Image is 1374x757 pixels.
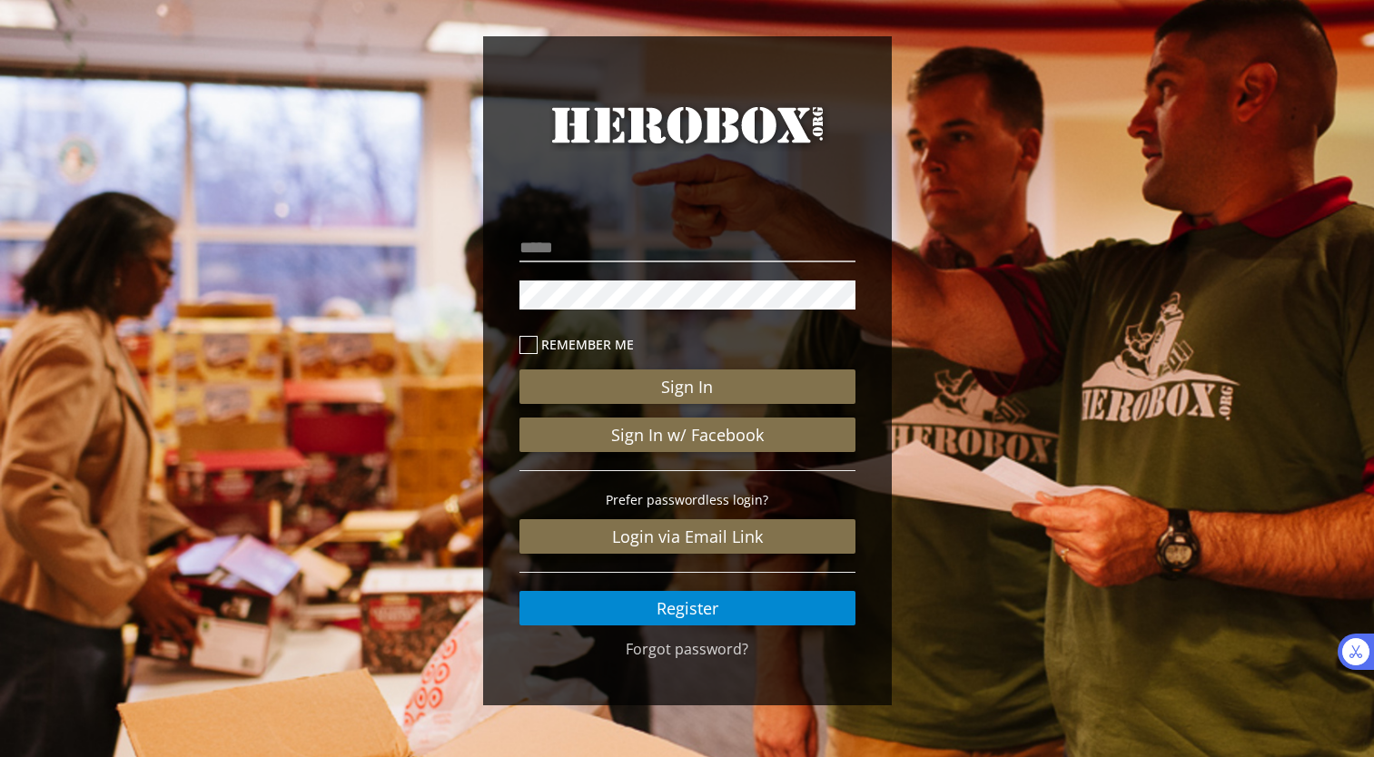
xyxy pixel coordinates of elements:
a: Sign In w/ Facebook [519,418,855,452]
a: HeroBox [519,100,855,183]
a: Forgot password? [626,639,748,659]
a: Login via Email Link [519,519,855,554]
button: Sign In [519,369,855,404]
a: Register [519,591,855,625]
p: Prefer passwordless login? [519,489,855,510]
label: Remember me [519,334,855,355]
